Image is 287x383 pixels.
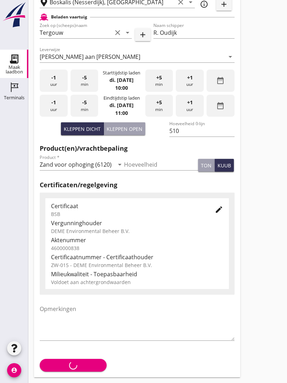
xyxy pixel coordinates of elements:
i: add [139,30,147,39]
div: Certificaatnummer - Certificaathouder [51,253,223,261]
i: arrow_drop_down [116,160,124,169]
strong: di. [DATE] [109,102,134,109]
span: +1 [187,74,193,82]
div: Aktenummer [51,236,223,244]
i: edit [215,205,223,214]
div: 4600000838 [51,244,223,252]
div: min [145,70,173,92]
span: +5 [156,74,162,82]
div: kuub [218,162,231,169]
span: -1 [51,99,56,106]
div: Starttijdstip laden [103,70,140,76]
span: -5 [82,99,87,106]
h2: Product(en)/vrachtbepaling [40,144,235,153]
input: Hoeveelheid [124,159,198,170]
div: DEME Environmental Beheer B.V. [51,227,223,235]
div: ZW-015 - DEME Environmental Beheer B.V. [51,261,223,269]
span: -5 [82,74,87,82]
i: arrow_drop_down [123,28,132,37]
textarea: Opmerkingen [40,303,235,340]
h2: Beladen vaartuig [51,14,87,20]
span: +5 [156,99,162,106]
input: Zoek op (scheeps)naam [40,27,112,38]
button: kuub [215,159,234,172]
input: Product * [40,159,114,170]
div: Milieukwaliteit - Toepasbaarheid [51,270,223,278]
div: uur [176,95,204,117]
div: Voldoet aan achtergrondwaarden [51,278,223,286]
button: Kleppen dicht [61,122,104,135]
div: [PERSON_NAME] aan [PERSON_NAME] [40,54,140,60]
div: min [71,95,99,117]
div: min [71,70,99,92]
div: Vergunninghouder [51,219,223,227]
h2: Certificaten/regelgeving [40,180,235,190]
span: +1 [187,99,193,106]
img: logo-small.a267ee39.svg [1,2,27,28]
i: clear [113,28,122,37]
strong: 10:00 [115,84,128,91]
div: min [145,95,173,117]
i: date_range [216,76,225,85]
input: Hoeveelheid 0-lijn [169,125,234,137]
button: Kleppen open [104,122,145,135]
button: ton [198,159,215,172]
div: Terminals [4,95,24,100]
strong: di. [DATE] [109,77,134,83]
i: arrow_drop_down [226,52,235,61]
div: uur [40,70,68,92]
input: Naam schipper [153,27,235,38]
div: Kleppen open [107,125,142,133]
i: account_circle [7,363,21,377]
div: ton [201,162,212,169]
div: uur [40,95,68,117]
i: date_range [216,101,225,110]
div: uur [176,70,204,92]
strong: 11:00 [115,110,128,116]
span: -1 [51,74,56,82]
div: BSB [51,210,203,218]
div: Certificaat [51,202,203,210]
div: Eindtijdstip laden [103,95,140,101]
div: Kleppen dicht [64,125,101,133]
